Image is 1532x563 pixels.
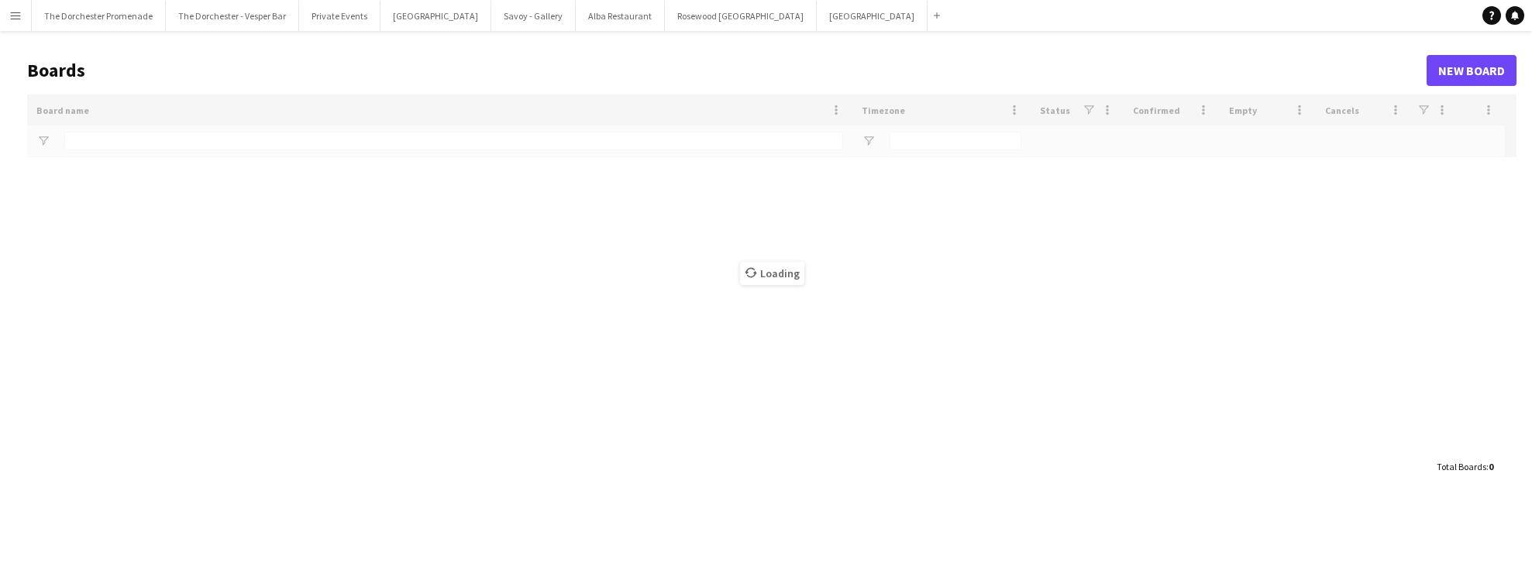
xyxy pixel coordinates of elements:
button: [GEOGRAPHIC_DATA] [817,1,928,31]
button: Rosewood [GEOGRAPHIC_DATA] [665,1,817,31]
button: Savoy - Gallery [491,1,576,31]
h1: Boards [27,59,1427,82]
span: Total Boards [1437,461,1486,472]
a: New Board [1427,55,1517,86]
button: The Dorchester - Vesper Bar [166,1,299,31]
button: Alba Restaurant [576,1,665,31]
div: : [1437,451,1493,482]
button: The Dorchester Promenade [32,1,166,31]
span: 0 [1489,461,1493,472]
button: [GEOGRAPHIC_DATA] [380,1,491,31]
button: Private Events [299,1,380,31]
span: Loading [740,262,804,285]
